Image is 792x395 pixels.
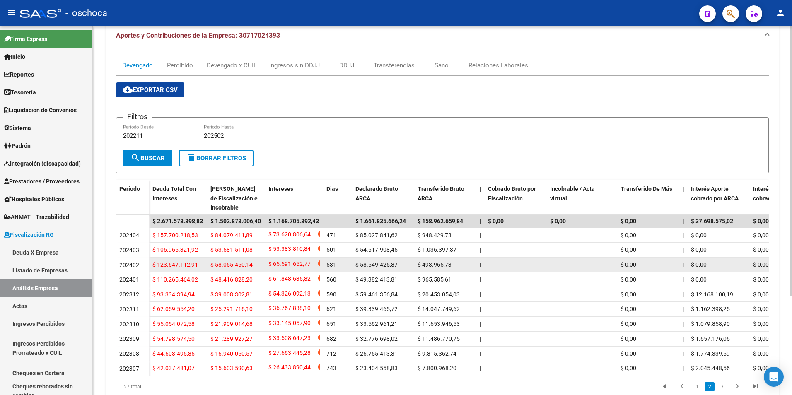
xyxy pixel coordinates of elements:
[485,180,547,217] datatable-header-cell: Cobrado Bruto por Fiscalización
[612,320,613,327] span: |
[753,350,769,357] span: $ 0,00
[468,61,528,70] div: Relaciones Laborales
[317,318,326,327] i: help
[323,180,344,217] datatable-header-cell: Dias
[317,244,326,253] i: help
[621,320,636,327] span: $ 0,00
[317,289,326,297] i: help
[691,350,730,357] span: $ 1.774.339,59
[326,306,336,312] span: 621
[123,86,178,94] span: Exportar CSV
[119,185,140,192] span: Período
[65,4,107,22] span: - oschoca
[716,380,728,394] li: page 3
[317,348,326,356] i: help
[326,335,336,342] span: 682
[355,232,398,238] span: $ 85.027.841,62
[753,291,769,298] span: $ 0,00
[612,291,613,298] span: |
[210,335,253,342] span: $ 21.289.927,27
[347,335,348,342] span: |
[119,247,139,253] span: 202403
[418,320,460,327] span: $ 11.653.946,53
[210,365,253,371] span: $ 15.603.590,63
[418,350,456,357] span: $ 9.815.362,74
[317,230,326,238] i: help
[480,246,481,253] span: |
[355,291,398,298] span: $ 59.461.356,84
[355,320,398,327] span: $ 33.562.961,21
[347,320,348,327] span: |
[691,276,707,283] span: $ 0,00
[480,276,481,283] span: |
[753,218,769,224] span: $ 0,00
[621,350,636,357] span: $ 0,00
[753,276,769,283] span: $ 0,00
[550,185,595,202] span: Incobrable / Acta virtual
[326,232,336,238] span: 471
[691,218,733,224] span: $ 37.698.575,02
[210,291,253,298] span: $ 39.008.302,81
[119,321,139,328] span: 202310
[480,185,481,192] span: |
[4,106,77,115] span: Liquidación de Convenios
[612,335,613,342] span: |
[210,276,253,283] span: $ 48.416.828,20
[683,246,684,253] span: |
[326,320,336,327] span: 651
[119,335,139,342] span: 202309
[152,365,195,371] span: $ 42.037.481,07
[347,365,348,371] span: |
[347,306,348,312] span: |
[688,180,750,217] datatable-header-cell: Interés Aporte cobrado por ARCA
[268,259,311,270] span: $ 65.591.652,77
[612,232,613,238] span: |
[326,291,336,298] span: 590
[326,246,336,253] span: 501
[326,365,336,371] span: 743
[326,276,336,283] span: 560
[550,218,566,224] span: $ 0,00
[317,303,326,312] i: help
[480,291,481,298] span: |
[374,61,415,70] div: Transferencias
[753,320,769,327] span: $ 0,00
[656,382,671,391] a: go to first page
[683,365,684,371] span: |
[621,218,636,224] span: $ 0,00
[418,335,460,342] span: $ 11.486.770,75
[355,365,398,371] span: $ 23.404.558,83
[476,180,485,217] datatable-header-cell: |
[4,123,31,132] span: Sistema
[347,291,348,298] span: |
[7,8,17,18] mat-icon: menu
[317,259,326,267] i: help
[621,185,672,192] span: Transferido De Más
[705,382,715,391] a: 2
[352,180,414,217] datatable-header-cell: Declarado Bruto ARCA
[268,274,311,285] span: $ 61.848.635,82
[621,232,636,238] span: $ 0,00
[152,320,195,327] span: $ 55.054.072,58
[207,61,257,70] div: Devengado x CUIL
[691,291,733,298] span: $ 12.168.100,19
[612,218,614,224] span: |
[480,320,481,327] span: |
[119,232,139,238] span: 202404
[152,218,203,224] span: $ 2.671.578.398,83
[119,262,139,268] span: 202402
[753,365,769,371] span: $ 0,00
[123,84,133,94] mat-icon: cloud_download
[753,261,769,268] span: $ 0,00
[152,276,198,283] span: $ 110.265.464,02
[347,185,349,192] span: |
[683,218,684,224] span: |
[326,261,336,268] span: 531
[683,350,684,357] span: |
[347,261,348,268] span: |
[347,218,349,224] span: |
[268,348,311,359] span: $ 27.663.445,28
[347,276,348,283] span: |
[753,232,769,238] span: $ 0,00
[691,246,707,253] span: $ 0,00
